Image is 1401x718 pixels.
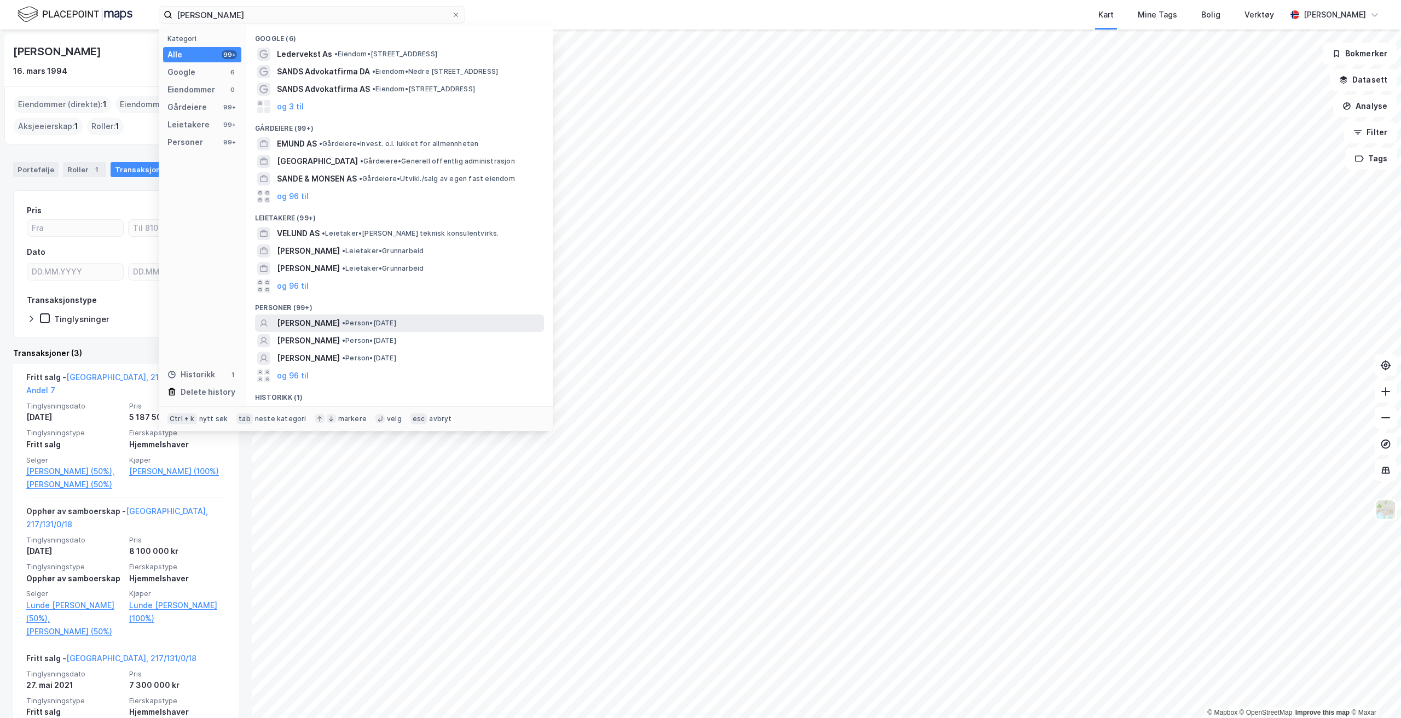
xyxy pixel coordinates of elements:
span: • [334,50,338,58]
div: 7 300 000 kr [129,679,225,692]
a: Lunde [PERSON_NAME] (50%), [26,599,123,625]
span: Eiendom • Nedre [STREET_ADDRESS] [372,67,498,76]
a: [PERSON_NAME] (100%) [129,465,225,478]
input: DD.MM.YYYY [129,264,224,280]
button: Tags [1346,148,1397,170]
a: Improve this map [1295,709,1350,716]
span: • [322,229,325,237]
div: Transaksjoner (3) [13,347,239,360]
span: Tinglysningsdato [26,669,123,679]
span: • [319,139,322,148]
div: Gårdeiere [167,101,207,114]
div: neste kategori [255,415,306,423]
div: Fritt salg [26,438,123,451]
span: [PERSON_NAME] [277,317,340,330]
div: Gårdeiere (99+) [246,115,553,135]
span: Gårdeiere • Utvikl./salg av egen fast eiendom [359,174,515,183]
a: [GEOGRAPHIC_DATA], 217/131/0/18 [26,506,208,529]
span: Pris [129,401,225,411]
a: Mapbox [1207,709,1237,716]
a: [GEOGRAPHIC_DATA], 217/365/0/0 - Andel 7 [26,372,202,395]
span: Leietaker • [PERSON_NAME] teknisk konsulentvirks. [322,229,499,238]
span: [PERSON_NAME] [277,352,340,365]
span: SANDE & MONSEN AS [277,172,357,185]
span: Kjøper [129,456,225,465]
input: Søk på adresse, matrikkel, gårdeiere, leietakere eller personer [172,7,451,23]
span: • [372,85,375,93]
button: Filter [1344,121,1397,143]
span: [PERSON_NAME] [277,334,340,347]
span: 1 [74,120,78,133]
span: [PERSON_NAME] [277,244,340,258]
span: Eierskapstype [129,562,225,571]
div: Google [167,66,195,79]
div: [PERSON_NAME] [13,43,103,60]
div: esc [410,413,427,424]
span: Tinglysningsdato [26,535,123,545]
div: avbryt [429,415,451,423]
iframe: Chat Widget [1346,666,1401,718]
div: Delete history [181,386,235,399]
span: Ledervekst As [277,48,332,61]
button: og 96 til [277,369,309,382]
div: 6 [228,68,237,77]
div: Historikk [167,368,215,381]
div: Mine Tags [1138,8,1177,21]
span: SANDS Advokatfirma AS [277,83,370,96]
span: SANDS Advokatfirma DA [277,65,370,78]
span: Person • [DATE] [342,336,396,345]
a: OpenStreetMap [1240,709,1293,716]
div: Eiendommer (Indirekte) : [115,96,221,113]
span: Eiendom • [STREET_ADDRESS] [334,50,437,59]
span: Person • [DATE] [342,319,396,328]
div: 8 100 000 kr [129,545,225,558]
div: Opphør av samboerskap [26,572,123,585]
div: 99+ [222,120,237,129]
span: Selger [26,589,123,598]
div: 16. mars 1994 [13,65,67,78]
a: [PERSON_NAME] (50%), [26,465,123,478]
div: Roller [63,162,106,177]
span: • [360,157,363,165]
div: Opphør av samboerskap - [26,505,225,535]
span: 1 [103,98,107,111]
div: [PERSON_NAME] [1304,8,1366,21]
span: • [342,354,345,362]
div: 1 [91,164,102,175]
span: 1 [115,120,119,133]
div: Kontrollprogram for chat [1346,666,1401,718]
span: [GEOGRAPHIC_DATA] [277,155,358,168]
a: [PERSON_NAME] (50%) [26,478,123,491]
a: Lunde [PERSON_NAME] (100%) [129,599,225,625]
div: Pris [27,204,42,217]
span: Tinglysningstype [26,428,123,437]
div: Transaksjonstype [27,294,97,307]
span: Person • [DATE] [342,354,396,363]
div: 27. mai 2021 [26,679,123,692]
span: Pris [129,535,225,545]
span: Eierskapstype [129,696,225,705]
span: Tinglysningstype [26,562,123,571]
div: Alle [167,48,182,61]
button: og 96 til [277,190,309,203]
div: 99+ [222,103,237,112]
span: [PERSON_NAME] [277,262,340,275]
span: Tinglysningstype [26,696,123,705]
span: • [372,67,375,75]
div: Hjemmelshaver [129,438,225,451]
a: [GEOGRAPHIC_DATA], 217/131/0/18 [66,653,196,663]
div: Bolig [1201,8,1220,21]
div: markere [338,415,367,423]
div: Tinglysninger [54,314,109,324]
div: Portefølje [13,162,59,177]
div: Roller : [87,118,124,135]
span: Tinglysningsdato [26,401,123,411]
img: logo.f888ab2527a4732fd821a326f86c7f29.svg [18,5,132,24]
div: Dato [27,246,45,259]
input: Fra [27,220,123,236]
span: Gårdeiere • Generell offentlig administrasjon [360,157,515,166]
span: VELUND AS [277,227,320,240]
span: EMUND AS [277,137,317,150]
div: Verktøy [1244,8,1274,21]
div: [DATE] [26,545,123,558]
